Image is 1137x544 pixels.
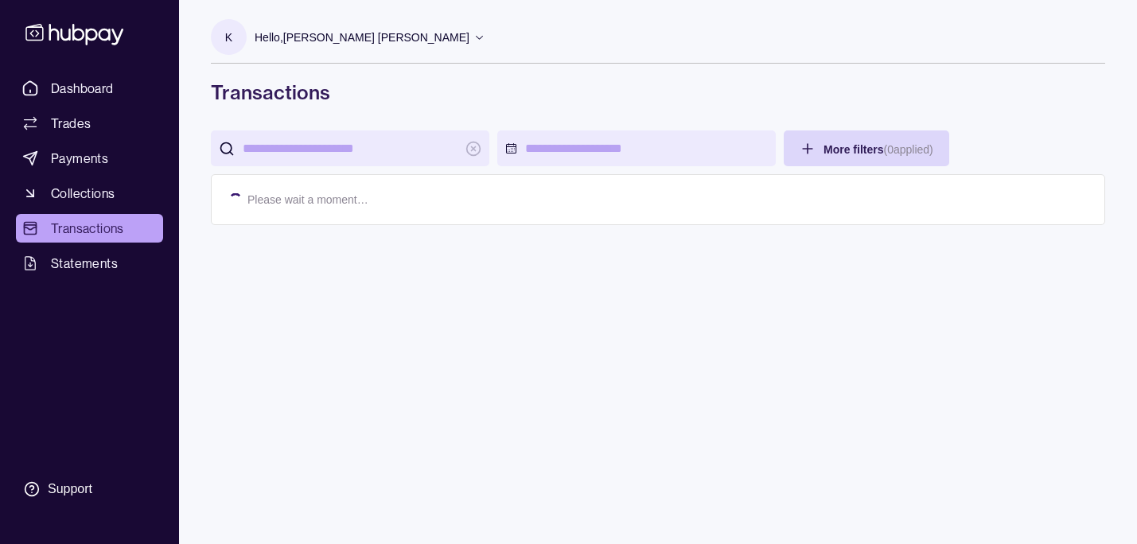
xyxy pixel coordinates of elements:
p: K [225,29,232,46]
h1: Transactions [211,80,1105,105]
a: Dashboard [16,74,163,103]
a: Collections [16,179,163,208]
span: Transactions [51,219,124,238]
a: Trades [16,109,163,138]
div: Support [48,480,92,498]
p: Hello, [PERSON_NAME] [PERSON_NAME] [255,29,469,46]
span: Statements [51,254,118,273]
button: More filters(0applied) [784,130,949,166]
span: Trades [51,114,91,133]
a: Payments [16,144,163,173]
span: More filters [824,143,933,156]
input: search [243,130,458,166]
a: Transactions [16,214,163,243]
span: Payments [51,149,108,168]
p: ( 0 applied) [883,143,933,156]
p: Please wait a moment… [247,191,368,208]
a: Support [16,472,163,506]
a: Statements [16,249,163,278]
span: Dashboard [51,79,114,98]
span: Collections [51,184,115,203]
